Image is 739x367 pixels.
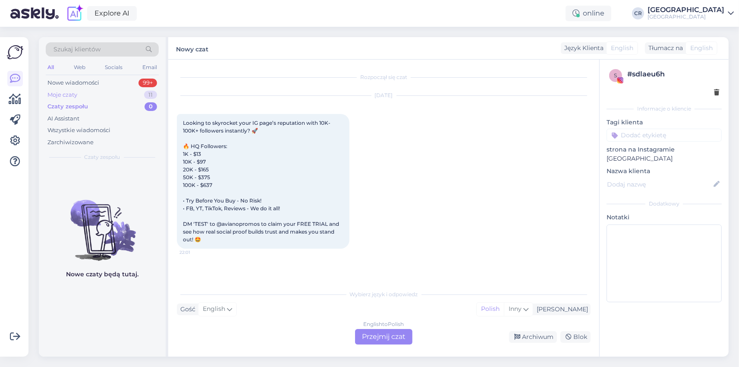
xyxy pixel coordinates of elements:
div: AI Assistant [47,114,79,123]
span: Looking to skyrocket your IG page’s reputation with 10K-100K+ followers instantly? 🚀 🔥 HQ Followe... [183,120,340,243]
div: Informacje o kliencie [607,105,722,113]
div: online [566,6,611,21]
div: English to Polish [364,320,404,328]
div: Język Klienta [561,44,604,53]
span: Inny [509,305,522,313]
div: [PERSON_NAME] [533,305,588,314]
p: Notatki [607,213,722,222]
div: Archiwum [509,331,557,343]
div: Czaty zespołu [47,102,88,111]
div: Socials [103,62,124,73]
div: Wszystkie wiadomości [47,126,110,135]
p: strona na Instagramie [607,145,722,154]
p: Tagi klienta [607,118,722,127]
div: [DATE] [177,92,591,99]
div: Przejmij czat [355,329,412,345]
span: English [690,44,713,53]
span: Szukaj klientów [53,45,101,54]
a: Explore AI [87,6,137,21]
img: explore-ai [66,4,84,22]
div: Web [72,62,87,73]
div: CR [632,7,644,19]
div: Dodatkowy [607,200,722,208]
span: English [611,44,633,53]
div: [GEOGRAPHIC_DATA] [648,6,724,13]
img: Askly Logo [7,44,23,60]
div: All [46,62,56,73]
div: Email [141,62,159,73]
p: Nazwa klienta [607,167,722,176]
span: s [614,72,617,79]
div: Tłumacz na [645,44,683,53]
span: 22:01 [179,249,212,256]
div: Moje czaty [47,91,77,99]
span: Czaty zespołu [85,153,120,161]
img: No chats [39,184,166,262]
input: Dodać etykietę [607,129,722,142]
div: Polish [477,303,504,316]
label: Nowy czat [176,42,208,54]
div: Blok [560,331,591,343]
div: [GEOGRAPHIC_DATA] [648,13,724,20]
span: English [203,304,225,314]
input: Dodaj nazwę [607,180,712,189]
div: Rozpoczął się czat [177,73,591,81]
div: 99+ [138,79,157,87]
div: Wybierz język i odpowiedz [177,291,591,298]
div: 11 [144,91,157,99]
div: Nowe wiadomości [47,79,99,87]
p: Nowe czaty będą tutaj. [66,270,138,279]
div: # sdlaeu6h [627,69,719,79]
p: [GEOGRAPHIC_DATA] [607,154,722,163]
a: [GEOGRAPHIC_DATA][GEOGRAPHIC_DATA] [648,6,734,20]
div: Zarchiwizowane [47,138,94,147]
div: 0 [145,102,157,111]
div: Gość [177,305,195,314]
